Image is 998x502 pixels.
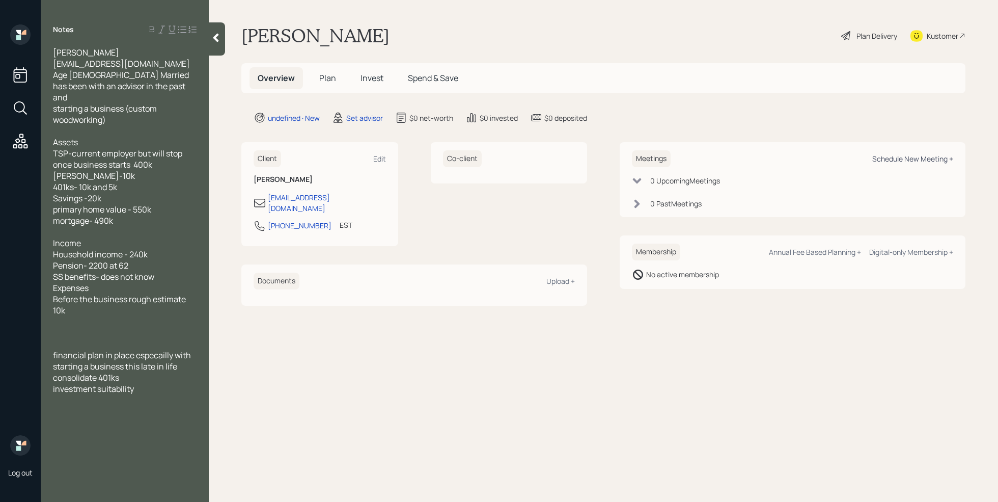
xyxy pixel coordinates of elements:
[53,181,117,193] span: 401ks- 10k and 5k
[268,192,386,214] div: [EMAIL_ADDRESS][DOMAIN_NAME]
[769,247,861,257] div: Annual Fee Based Planning +
[53,69,189,81] span: Age [DEMOGRAPHIC_DATA] Married
[872,154,953,164] div: Schedule New Meeting +
[254,175,386,184] h6: [PERSON_NAME]
[53,249,148,260] span: Household income - 240k
[319,72,336,84] span: Plan
[268,220,331,231] div: [PHONE_NUMBER]
[268,113,320,123] div: undefined · New
[53,24,74,35] label: Notes
[927,31,958,41] div: Kustomer
[646,269,719,280] div: No active membership
[53,383,134,394] span: investment suitability
[254,150,281,167] h6: Client
[480,113,518,123] div: $0 invested
[650,175,720,186] div: 0 Upcoming Meeting s
[408,72,458,84] span: Spend & Save
[53,81,187,103] span: has been with an advisor in the past and
[856,31,897,41] div: Plan Delivery
[53,237,81,249] span: Income
[346,113,383,123] div: Set advisor
[53,58,190,69] span: [EMAIL_ADDRESS][DOMAIN_NAME]
[869,247,953,257] div: Digital-only Membership +
[632,244,680,260] h6: Membership
[53,193,101,204] span: Savings -20k
[443,150,482,167] h6: Co-client
[53,103,158,125] span: starting a business (custom woodworking)
[373,154,386,164] div: Edit
[53,350,192,372] span: financial plan in place especailly with starting a business this late in life
[53,282,89,294] span: Expenses
[53,170,135,181] span: [PERSON_NAME]-10k
[53,215,113,226] span: mortgage- 490k
[340,220,352,230] div: EST
[53,271,154,282] span: SS benefits- does not know
[53,137,78,148] span: Assets
[546,276,575,286] div: Upload +
[361,72,383,84] span: Invest
[409,113,453,123] div: $0 net-worth
[241,24,390,47] h1: [PERSON_NAME]
[53,260,128,271] span: Pension- 2200 at 62
[53,47,119,58] span: [PERSON_NAME]
[53,294,187,316] span: Before the business rough estimate 10k
[254,273,299,289] h6: Documents
[632,150,671,167] h6: Meetings
[8,468,33,478] div: Log out
[53,148,184,170] span: TSP-current employer but will stop once business starts 400k
[544,113,587,123] div: $0 deposited
[258,72,295,84] span: Overview
[10,435,31,456] img: retirable_logo.png
[53,204,151,215] span: primary home value - 550k
[650,198,702,209] div: 0 Past Meeting s
[53,372,119,383] span: consolidate 401ks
